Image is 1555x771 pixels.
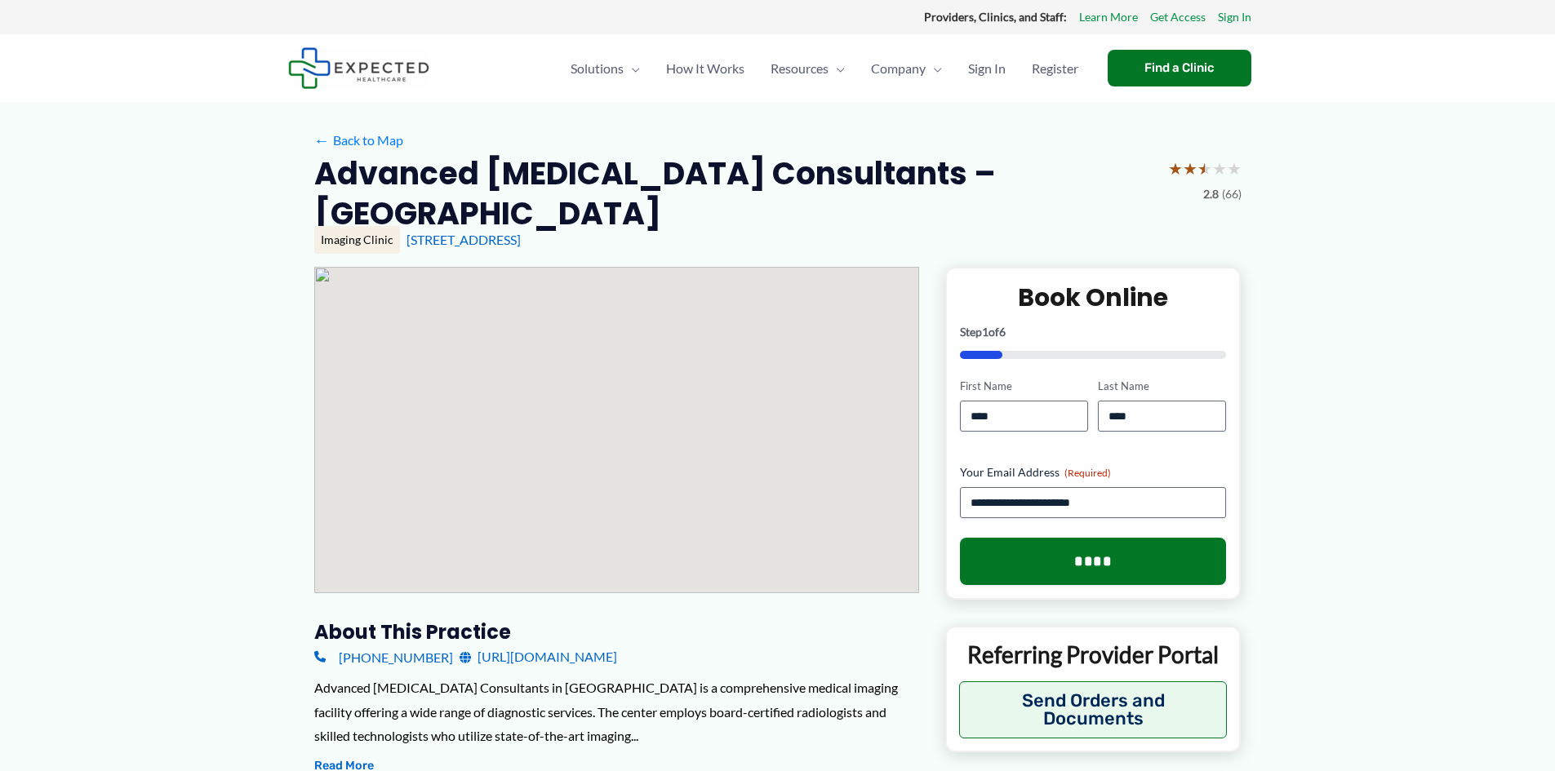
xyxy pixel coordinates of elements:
span: Resources [771,40,829,97]
span: 2.8 [1203,184,1219,205]
label: First Name [960,379,1088,394]
a: Register [1019,40,1091,97]
span: How It Works [666,40,744,97]
span: (Required) [1064,467,1111,479]
span: Register [1032,40,1078,97]
a: Get Access [1150,7,1206,28]
a: SolutionsMenu Toggle [558,40,653,97]
span: ★ [1197,153,1212,184]
span: 6 [999,325,1006,339]
a: CompanyMenu Toggle [858,40,955,97]
div: Advanced [MEDICAL_DATA] Consultants in [GEOGRAPHIC_DATA] is a comprehensive medical imaging facil... [314,676,919,748]
p: Referring Provider Portal [959,640,1228,669]
strong: Providers, Clinics, and Staff: [924,10,1067,24]
h2: Book Online [960,281,1227,313]
nav: Primary Site Navigation [558,40,1091,97]
h3: About this practice [314,619,919,645]
span: ★ [1212,153,1227,184]
span: Solutions [571,40,624,97]
span: Menu Toggle [926,40,942,97]
a: Learn More [1079,7,1138,28]
span: ← [314,132,330,148]
a: [STREET_ADDRESS] [407,232,521,247]
label: Your Email Address [960,464,1227,481]
span: ★ [1168,153,1183,184]
span: Menu Toggle [829,40,845,97]
p: Step of [960,326,1227,338]
span: Company [871,40,926,97]
span: Menu Toggle [624,40,640,97]
h2: Advanced [MEDICAL_DATA] Consultants – [GEOGRAPHIC_DATA] [314,153,1155,234]
img: Expected Healthcare Logo - side, dark font, small [288,47,429,89]
span: Sign In [968,40,1006,97]
a: Find a Clinic [1108,50,1251,86]
a: ←Back to Map [314,128,403,153]
a: Sign In [1218,7,1251,28]
a: ResourcesMenu Toggle [758,40,858,97]
button: Send Orders and Documents [959,681,1228,738]
a: [PHONE_NUMBER] [314,645,453,669]
a: [URL][DOMAIN_NAME] [460,645,617,669]
span: ★ [1227,153,1242,184]
a: How It Works [653,40,758,97]
div: Imaging Clinic [314,226,400,254]
span: ★ [1183,153,1197,184]
span: (66) [1222,184,1242,205]
span: 1 [982,325,989,339]
label: Last Name [1098,379,1226,394]
a: Sign In [955,40,1019,97]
